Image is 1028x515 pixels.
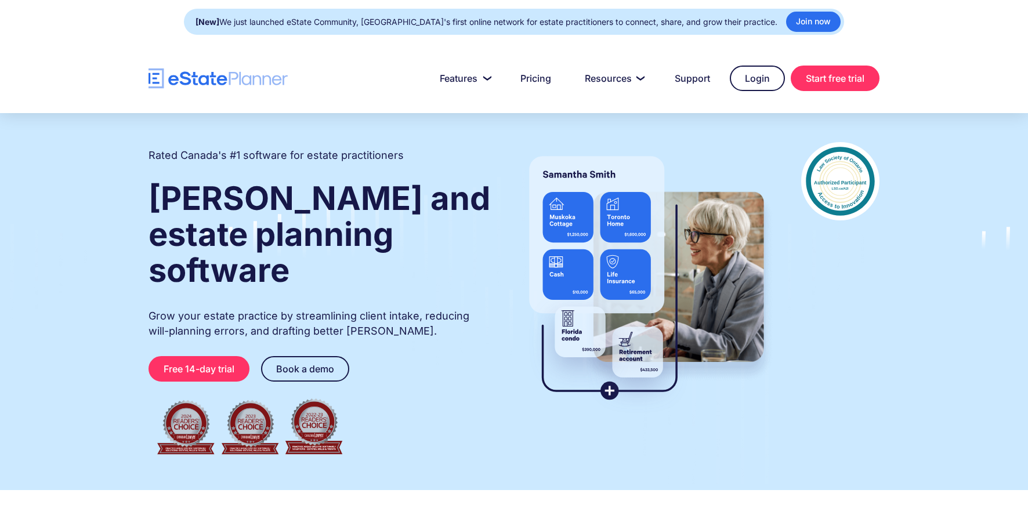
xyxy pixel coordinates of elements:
[149,148,404,163] h2: Rated Canada's #1 software for estate practitioners
[149,356,249,382] a: Free 14-day trial
[149,309,492,339] p: Grow your estate practice by streamlining client intake, reducing will-planning errors, and draft...
[730,66,785,91] a: Login
[149,68,288,89] a: home
[791,66,879,91] a: Start free trial
[571,67,655,90] a: Resources
[196,17,219,27] strong: [New]
[261,356,349,382] a: Book a demo
[515,142,778,415] img: estate planner showing wills to their clients, using eState Planner, a leading estate planning so...
[786,12,841,32] a: Join now
[426,67,501,90] a: Features
[149,179,490,290] strong: [PERSON_NAME] and estate planning software
[661,67,724,90] a: Support
[196,14,777,30] div: We just launched eState Community, [GEOGRAPHIC_DATA]'s first online network for estate practition...
[506,67,565,90] a: Pricing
